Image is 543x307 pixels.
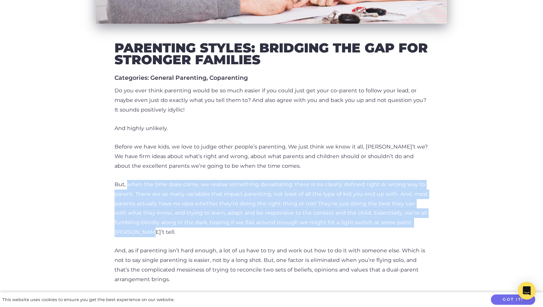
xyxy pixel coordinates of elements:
[518,282,536,300] div: Open Intercom Messenger
[115,86,428,115] p: Do you ever think parenting would be so much easier if you could just get your co-parent to follo...
[115,180,428,238] p: But, when the time does come, we realise something devastating: there is no clearly defined right...
[115,142,428,171] p: Before we have kids, we love to judge other people’s parenting. We just think we know it all, [PE...
[115,74,428,81] h5: Categories: General Parenting, Coparenting
[115,42,428,65] h2: Parenting Styles: Bridging the Gap for Stronger Families
[2,296,174,304] div: This website uses cookies to ensure you get the best experience on our website.
[115,246,428,284] p: And, as if parenting isn’t hard enough, a lot of us have to try and work out how to do it with so...
[491,294,535,305] button: Got it!
[115,124,428,133] p: And highly unlikely.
